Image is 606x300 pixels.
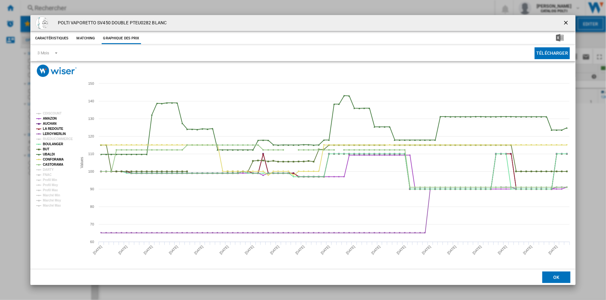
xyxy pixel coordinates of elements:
[546,33,574,44] button: Télécharger au format Excel
[345,245,356,255] tspan: [DATE]
[548,245,558,255] tspan: [DATE]
[43,158,64,161] tspan: CONFORAMA
[43,117,57,120] tspan: AMAZON
[472,245,482,255] tspan: [DATE]
[446,245,457,255] tspan: [DATE]
[43,199,61,202] tspan: Marché Moy
[168,245,179,255] tspan: [DATE]
[90,187,94,191] tspan: 90
[295,245,305,255] tspan: [DATE]
[90,222,94,226] tspan: 70
[90,205,94,209] tspan: 80
[88,152,94,156] tspan: 110
[34,33,70,44] button: Caractéristiques
[88,134,94,138] tspan: 120
[43,142,63,146] tspan: BOULANGER
[88,82,94,85] tspan: 150
[219,245,229,255] tspan: [DATE]
[37,65,77,77] img: logo_wiser_300x94.png
[43,127,63,130] tspan: LA REDOUTE
[43,132,66,136] tspan: LEROYMERLIN
[80,157,84,168] tspan: Values
[88,170,94,173] tspan: 100
[535,47,570,59] button: Télécharger
[88,117,94,121] tspan: 130
[37,51,49,55] div: 3 Mois
[396,245,406,255] tspan: [DATE]
[43,112,62,115] tspan: CDISCOUNT
[43,183,58,187] tspan: Profil Moy
[560,17,573,29] button: getI18NText('BUTTONS.CLOSE_DIALOG')
[92,245,103,255] tspan: [DATE]
[117,245,128,255] tspan: [DATE]
[563,20,571,27] ng-md-icon: getI18NText('BUTTONS.CLOSE_DIALOG')
[88,99,94,103] tspan: 140
[43,147,49,151] tspan: BUT
[43,153,55,156] tspan: UBALDI
[522,245,533,255] tspan: [DATE]
[43,168,54,171] tspan: DARTY
[371,245,381,255] tspan: [DATE]
[43,178,57,182] tspan: Profil Min
[35,17,48,29] img: 51iqxvU310L.__AC_SX300_SY300_QL70_ML2_.jpg
[43,137,73,141] tspan: RUEDUCOMMERCE
[143,245,153,255] tspan: [DATE]
[43,173,51,177] tspan: FNAC
[556,34,564,42] img: excel-24x24.png
[497,245,508,255] tspan: [DATE]
[43,188,58,192] tspan: Profil Max
[43,204,61,207] tspan: Marché Max
[320,245,330,255] tspan: [DATE]
[72,33,100,44] button: Matching
[43,193,60,197] tspan: Marché Min
[30,15,576,285] md-dialog: Product popup
[421,245,432,255] tspan: [DATE]
[102,33,141,44] button: Graphique des prix
[269,245,280,255] tspan: [DATE]
[43,122,57,125] tspan: AUCHAN
[90,240,94,244] tspan: 60
[542,272,571,283] button: OK
[244,245,255,255] tspan: [DATE]
[55,20,167,26] h4: POLTI VAPORETTO SV450 DOUBLE PTEU0282 BLANC
[43,163,63,166] tspan: CASTORAMA
[193,245,204,255] tspan: [DATE]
